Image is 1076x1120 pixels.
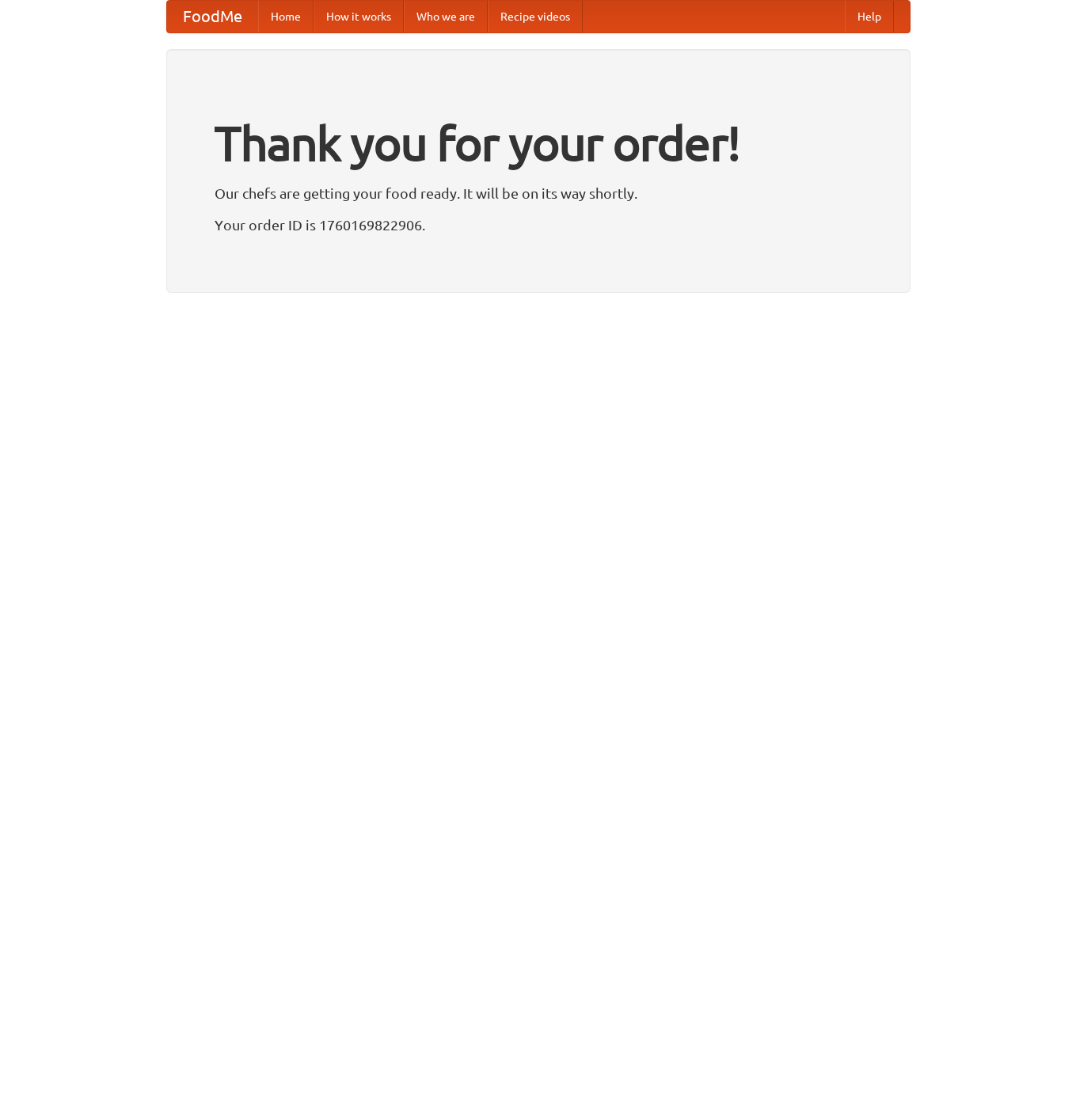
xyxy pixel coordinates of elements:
a: Home [258,1,314,32]
a: Help [845,1,894,32]
a: How it works [314,1,404,32]
p: Our chefs are getting your food ready. It will be on its way shortly. [215,181,862,205]
p: Your order ID is 1760169822906. [215,213,862,237]
a: Recipe videos [488,1,583,32]
a: Who we are [404,1,488,32]
h1: Thank you for your order! [215,105,862,181]
a: FoodMe [167,1,258,32]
